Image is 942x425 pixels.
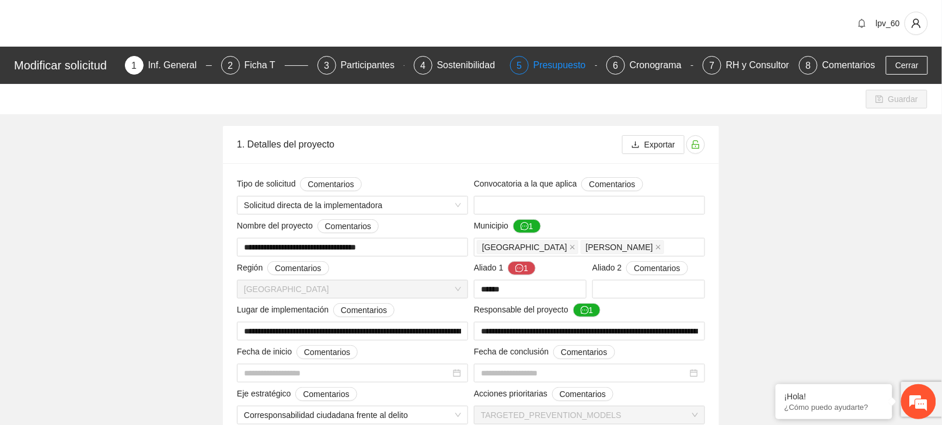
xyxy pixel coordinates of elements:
[552,387,613,401] button: Acciones prioritarias
[515,264,524,273] span: message
[508,261,536,275] button: Aliado 1
[275,262,321,275] span: Comentarios
[474,261,536,275] span: Aliado 1
[589,178,635,191] span: Comentarios
[6,293,222,334] textarea: Escriba su mensaje y pulse “Intro”
[333,303,395,317] button: Lugar de implementación
[586,241,653,254] span: [PERSON_NAME]
[191,6,219,34] div: Minimizar ventana de chat en vivo
[581,240,664,254] span: Aquiles Serdán
[592,261,688,275] span: Aliado 2
[267,261,329,275] button: Región
[886,56,928,75] button: Cerrar
[228,61,233,71] span: 2
[513,219,541,233] button: Municipio
[784,403,884,412] p: ¿Cómo puedo ayudarte?
[237,128,622,161] div: 1. Detalles del proyecto
[533,56,595,75] div: Presupuesto
[573,303,601,317] button: Responsable del proyecto
[131,61,137,71] span: 1
[474,387,613,401] span: Acciones prioritarias
[341,304,387,317] span: Comentarios
[318,56,404,75] div: 3Participantes
[474,345,615,359] span: Fecha de conclusión
[905,12,928,35] button: user
[237,177,362,191] span: Tipo de solicitud
[61,59,196,75] div: Chatee con nosotros ahora
[521,222,529,231] span: message
[806,61,811,71] span: 8
[244,196,461,214] span: Solicitud directa de la implementadora
[474,177,643,191] span: Convocatoria a la que aplica
[237,345,358,359] span: Fecha de inicio
[244,406,461,424] span: Corresponsabilidad ciudadana frente al delito
[895,59,919,72] span: Cerrar
[237,219,379,233] span: Nombre del proyecto
[630,56,691,75] div: Cronograma
[303,388,349,401] span: Comentarios
[296,345,358,359] button: Fecha de inicio
[853,14,871,33] button: bell
[822,56,875,75] div: Comentarios
[799,56,875,75] div: 8Comentarios
[324,61,329,71] span: 3
[622,135,685,154] button: downloadExportar
[726,56,808,75] div: RH y Consultores
[237,387,357,401] span: Eje estratégico
[237,261,329,275] span: Región
[634,262,680,275] span: Comentarios
[644,138,675,151] span: Exportar
[420,61,425,71] span: 4
[308,178,354,191] span: Comentarios
[325,220,371,233] span: Comentarios
[341,56,404,75] div: Participantes
[581,306,589,315] span: message
[626,261,688,275] button: Aliado 2
[237,303,395,317] span: Lugar de implementación
[477,240,578,254] span: Chihuahua
[655,244,661,250] span: close
[474,219,541,233] span: Municipio
[68,143,161,261] span: Estamos en línea.
[510,56,597,75] div: 5Presupuesto
[245,56,285,75] div: Ficha T
[148,56,207,75] div: Inf. General
[482,241,567,254] span: [GEOGRAPHIC_DATA]
[570,244,575,250] span: close
[481,406,698,424] span: TARGETED_PREVENTION_MODELS
[553,345,615,359] button: Fecha de conclusión
[581,177,643,191] button: Convocatoria a la que aplica
[300,177,361,191] button: Tipo de solicitud
[703,56,790,75] div: 7RH y Consultores
[632,141,640,150] span: download
[221,56,308,75] div: 2Ficha T
[606,56,693,75] div: 6Cronograma
[853,19,871,28] span: bell
[295,387,357,401] button: Eje estratégico
[14,56,118,75] div: Modificar solicitud
[517,61,522,71] span: 5
[560,388,606,401] span: Comentarios
[687,140,704,149] span: unlock
[613,61,618,71] span: 6
[866,90,927,108] button: saveGuardar
[784,392,884,401] div: ¡Hola!
[905,18,927,29] span: user
[710,61,715,71] span: 7
[244,280,461,298] span: Chihuahua
[561,346,607,359] span: Comentarios
[125,56,212,75] div: 1Inf. General
[304,346,350,359] span: Comentarios
[876,19,900,28] span: lpv_60
[437,56,505,75] div: Sostenibilidad
[474,303,601,317] span: Responsable del proyecto
[414,56,501,75] div: 4Sostenibilidad
[686,135,705,154] button: unlock
[318,219,379,233] button: Nombre del proyecto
